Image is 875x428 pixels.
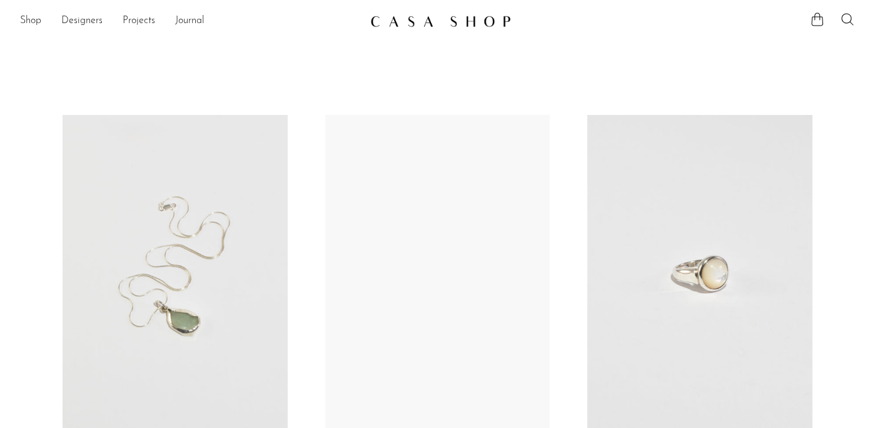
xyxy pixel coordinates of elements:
[175,13,205,29] a: Journal
[20,13,41,29] a: Shop
[61,13,103,29] a: Designers
[123,13,155,29] a: Projects
[20,11,360,32] nav: Desktop navigation
[20,11,360,32] ul: NEW HEADER MENU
